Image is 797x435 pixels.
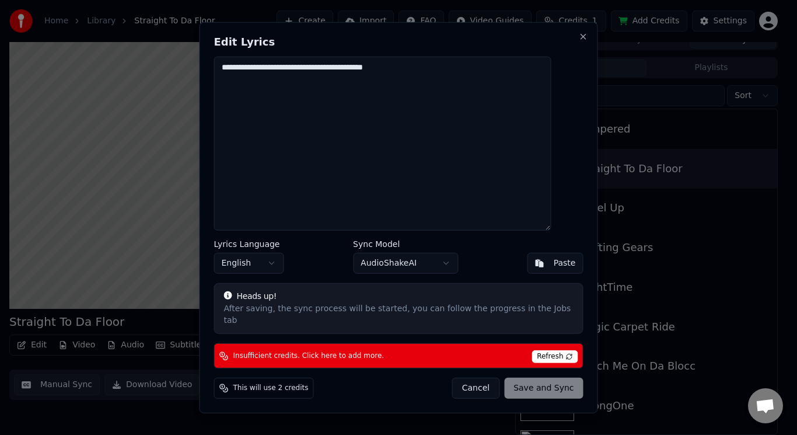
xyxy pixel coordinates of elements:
[224,290,574,302] div: Heads up!
[452,378,499,399] button: Cancel
[532,350,578,363] span: Refresh
[527,252,583,273] button: Paste
[233,352,384,361] span: Insufficient credits. Click here to add more.
[233,384,309,393] span: This will use 2 credits
[353,239,458,248] label: Sync Model
[214,239,284,248] label: Lyrics Language
[214,36,583,47] h2: Edit Lyrics
[224,303,574,326] div: After saving, the sync process will be started, you can follow the progress in the Jobs tab
[554,257,576,269] div: Paste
